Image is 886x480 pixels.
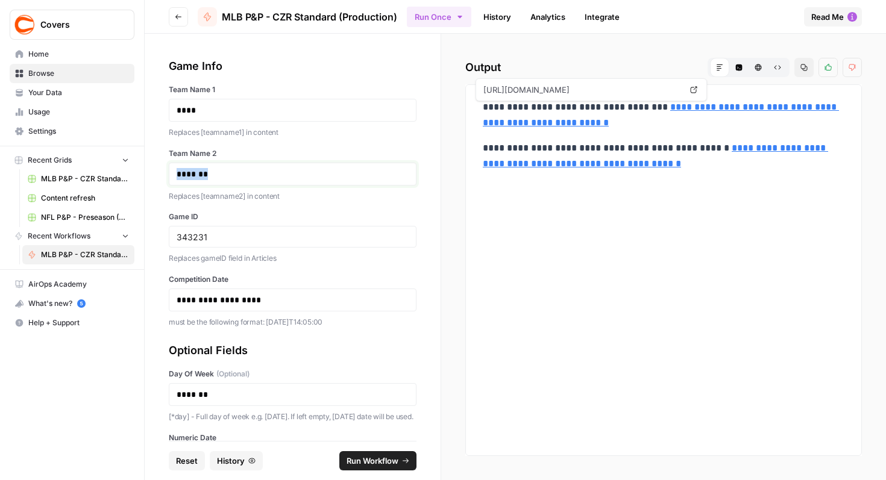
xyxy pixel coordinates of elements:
[169,369,416,379] label: Day Of Week
[176,455,198,467] span: Reset
[10,83,134,102] a: Your Data
[465,58,862,77] h2: Output
[407,7,471,27] button: Run Once
[210,451,263,470] button: History
[169,58,416,75] div: Game Info
[28,155,72,166] span: Recent Grids
[22,189,134,208] a: Content refresh
[28,49,129,60] span: Home
[10,122,134,141] a: Settings
[28,317,129,328] span: Help + Support
[217,455,245,467] span: History
[169,316,416,328] p: must be the following format: [DATE]T14:05:00
[22,245,134,264] a: MLB P&P - CZR Standard (Production)
[22,169,134,189] a: MLB P&P - CZR Standard (Production) Grid (5)
[481,79,683,101] span: [URL][DOMAIN_NAME]
[41,212,129,223] span: NFL P&P - Preseason (Production) Grid (1)
[41,173,129,184] span: MLB P&P - CZR Standard (Production) Grid (5)
[28,126,129,137] span: Settings
[10,45,134,64] a: Home
[169,126,416,139] p: Replaces [teamname1] in content
[77,299,86,308] a: 5
[40,19,113,31] span: Covers
[28,279,129,290] span: AirOps Academy
[41,249,129,260] span: MLB P&P - CZR Standard (Production)
[169,274,416,285] label: Competition Date
[28,87,129,98] span: Your Data
[523,7,573,26] a: Analytics
[28,68,129,79] span: Browse
[169,451,205,470] button: Reset
[10,294,134,313] button: What's new? 5
[347,455,398,467] span: Run Workflow
[198,7,397,26] a: MLB P&P - CZR Standard (Production)
[10,151,134,169] button: Recent Grids
[222,10,397,24] span: MLB P&P - CZR Standard (Production)
[10,64,134,83] a: Browse
[169,211,416,222] label: Game ID
[80,301,83,307] text: 5
[41,193,129,204] span: Content refresh
[10,227,134,245] button: Recent Workflows
[216,369,250,379] span: (Optional)
[169,411,416,423] p: [*day] - Full day of week e.g. [DATE]. If left empty, [DATE] date will be used.
[22,208,134,227] a: NFL P&P - Preseason (Production) Grid (1)
[169,190,416,202] p: Replaces [teamname2] in content
[169,252,416,264] p: Replaces gameID field in Articles
[28,107,129,117] span: Usage
[339,451,416,470] button: Run Workflow
[10,295,134,313] div: What's new?
[811,11,844,23] span: Read Me
[10,313,134,332] button: Help + Support
[14,14,36,36] img: Covers Logo
[169,432,416,443] label: Numeric Date
[28,231,90,242] span: Recent Workflows
[169,84,416,95] label: Team Name 1
[476,7,518,26] a: History
[10,275,134,294] a: AirOps Academy
[577,7,627,26] a: Integrate
[10,10,134,40] button: Workspace: Covers
[10,102,134,122] a: Usage
[804,7,862,26] button: Read Me
[169,342,416,359] div: Optional Fields
[169,148,416,159] label: Team Name 2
